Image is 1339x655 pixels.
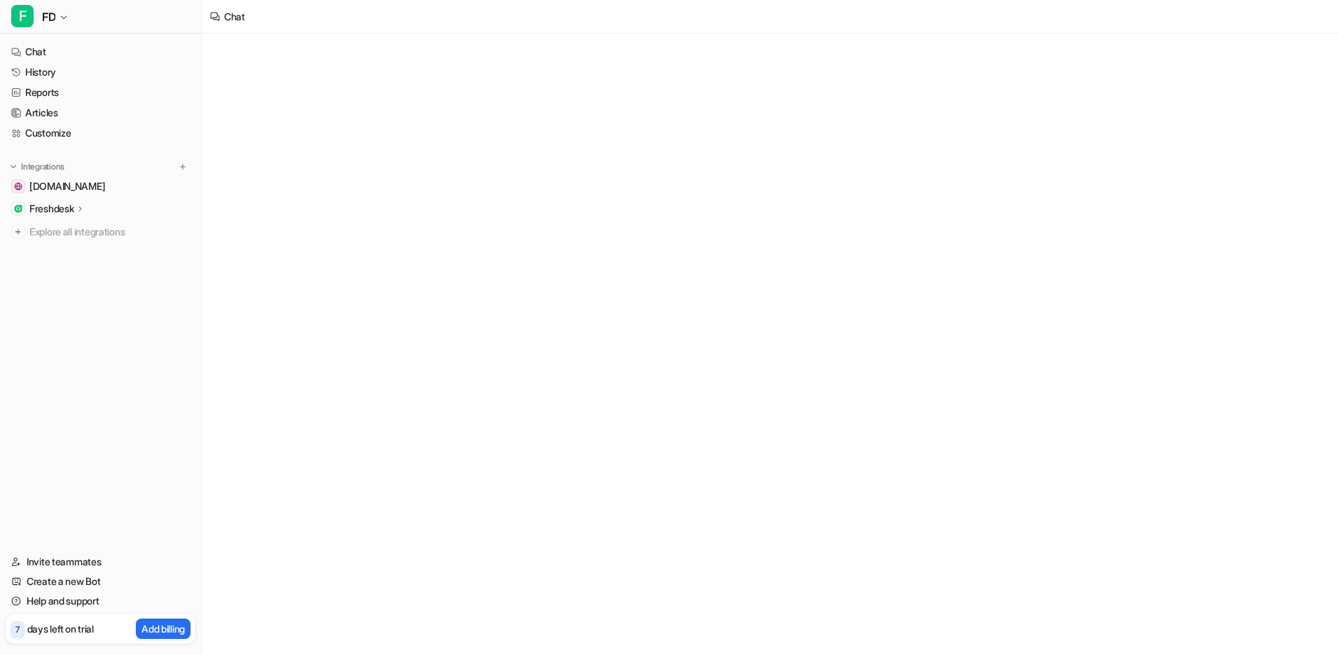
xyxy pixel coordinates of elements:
[42,7,55,27] span: FD
[29,179,105,193] span: [DOMAIN_NAME]
[141,621,185,636] p: Add billing
[11,5,34,27] span: F
[6,591,195,611] a: Help and support
[136,619,190,639] button: Add billing
[6,160,69,174] button: Integrations
[6,42,195,62] a: Chat
[6,222,195,242] a: Explore all integrations
[21,161,64,172] p: Integrations
[11,225,25,239] img: explore all integrations
[224,9,245,24] div: Chat
[6,62,195,82] a: History
[6,83,195,102] a: Reports
[27,621,94,636] p: days left on trial
[6,552,195,572] a: Invite teammates
[6,572,195,591] a: Create a new Bot
[8,162,18,172] img: expand menu
[14,205,22,213] img: Freshdesk
[6,103,195,123] a: Articles
[6,177,195,196] a: support.xyzreality.com[DOMAIN_NAME]
[14,182,22,191] img: support.xyzreality.com
[15,623,20,636] p: 7
[29,202,74,216] p: Freshdesk
[29,221,190,243] span: Explore all integrations
[6,123,195,143] a: Customize
[178,162,188,172] img: menu_add.svg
